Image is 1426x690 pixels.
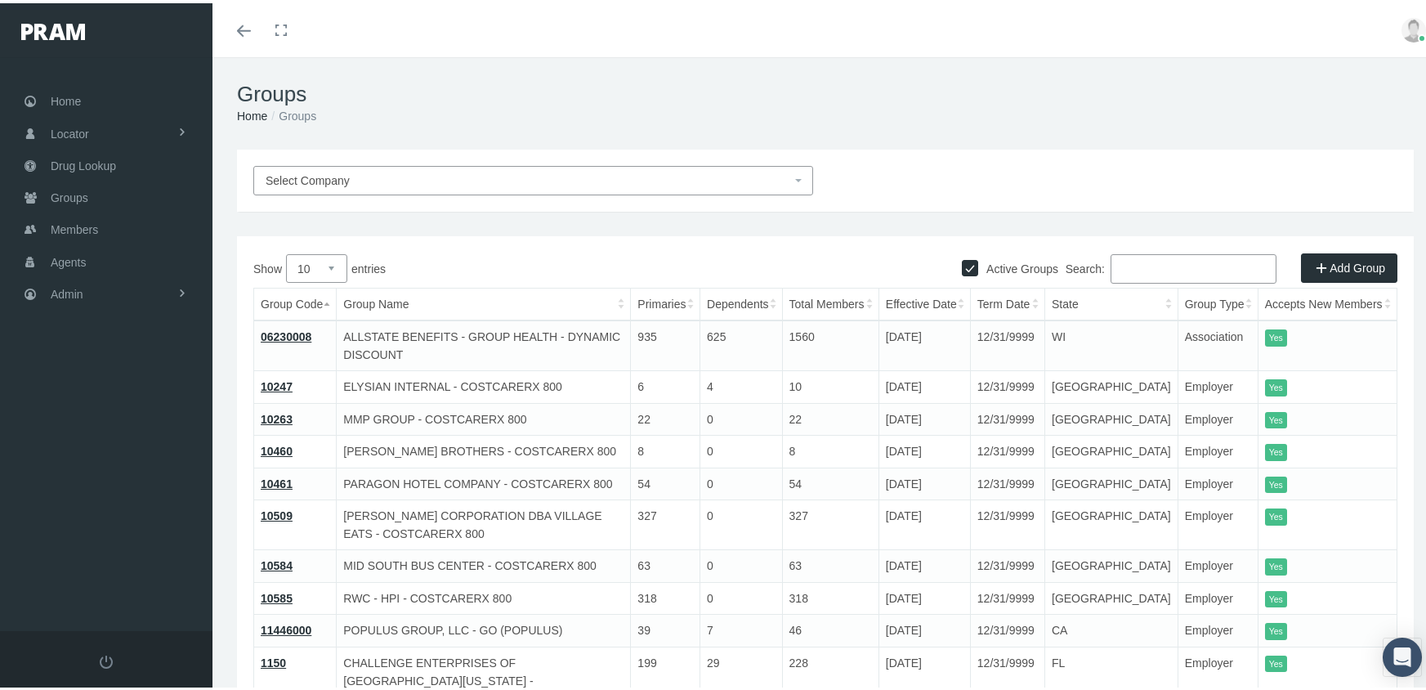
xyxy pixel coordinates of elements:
[237,106,267,119] a: Home
[337,612,631,644] td: POPULUS GROUP, LLC - GO (POPULUS)
[1045,400,1178,432] td: [GEOGRAPHIC_DATA]
[631,464,700,497] td: 54
[261,474,293,487] a: 10461
[978,257,1058,275] label: Active Groups
[1301,250,1397,280] a: Add Group
[700,400,783,432] td: 0
[1265,555,1287,572] itemstyle: Yes
[261,621,311,634] a: 11446000
[51,211,98,242] span: Members
[267,104,316,122] li: Groups
[261,327,311,340] a: 06230008
[1265,652,1287,670] itemstyle: Yes
[782,285,878,318] th: Total Members: activate to sort column ascending
[878,285,970,318] th: Effective Date: activate to sort column ascending
[631,612,700,644] td: 39
[970,547,1044,580] td: 12/31/9999
[782,317,878,368] td: 1560
[1178,432,1258,465] td: Employer
[700,464,783,497] td: 0
[337,317,631,368] td: ALLSTATE BENEFITS - GROUP HEALTH - DYNAMIC DISCOUNT
[1265,588,1287,605] itemstyle: Yes
[51,147,116,178] span: Drug Lookup
[1045,497,1178,547] td: [GEOGRAPHIC_DATA]
[878,547,970,580] td: [DATE]
[254,285,337,318] th: Group Code: activate to sort column descending
[1265,473,1287,491] itemstyle: Yes
[1265,441,1287,458] itemstyle: Yes
[21,20,85,37] img: PRAM_20_x_78.png
[1045,547,1178,580] td: [GEOGRAPHIC_DATA]
[1111,251,1276,280] input: Search:
[970,368,1044,401] td: 12/31/9999
[1383,634,1422,674] div: Open Intercom Messenger
[337,497,631,547] td: [PERSON_NAME] CORPORATION DBA VILLAGE EATS - COSTCARERX 800
[261,441,293,455] a: 10460
[1258,285,1397,318] th: Accepts New Members: activate to sort column ascending
[970,285,1044,318] th: Term Date: activate to sort column ascending
[1265,409,1287,426] itemstyle: Yes
[1265,505,1287,522] itemstyle: Yes
[631,579,700,612] td: 318
[337,285,631,318] th: Group Name: activate to sort column ascending
[970,579,1044,612] td: 12/31/9999
[51,244,87,275] span: Agents
[237,78,1414,104] h1: Groups
[337,547,631,580] td: MID SOUTH BUS CENTER - COSTCARERX 800
[782,368,878,401] td: 10
[1178,464,1258,497] td: Employer
[1265,376,1287,393] itemstyle: Yes
[878,464,970,497] td: [DATE]
[1045,579,1178,612] td: [GEOGRAPHIC_DATA]
[337,464,631,497] td: PARAGON HOTEL COMPANY - COSTCARERX 800
[337,400,631,432] td: MMP GROUP - COSTCARERX 800
[286,251,347,280] select: Showentries
[631,497,700,547] td: 327
[1178,547,1258,580] td: Employer
[878,579,970,612] td: [DATE]
[1045,368,1178,401] td: [GEOGRAPHIC_DATA]
[1066,251,1276,280] label: Search:
[700,285,783,318] th: Dependents: activate to sort column ascending
[261,653,286,666] a: 1150
[631,368,700,401] td: 6
[337,579,631,612] td: RWC - HPI - COSTCARERX 800
[700,368,783,401] td: 4
[878,432,970,465] td: [DATE]
[782,547,878,580] td: 63
[782,464,878,497] td: 54
[700,497,783,547] td: 0
[631,547,700,580] td: 63
[51,83,81,114] span: Home
[631,400,700,432] td: 22
[51,115,89,146] span: Locator
[1178,285,1258,318] th: Group Type: activate to sort column ascending
[1045,432,1178,465] td: [GEOGRAPHIC_DATA]
[1045,317,1178,368] td: WI
[970,400,1044,432] td: 12/31/9999
[1178,317,1258,368] td: Association
[1401,15,1426,39] img: user-placeholder.jpg
[261,589,293,602] a: 10585
[337,368,631,401] td: ELYSIAN INTERNAL - COSTCARERX 800
[970,432,1044,465] td: 12/31/9999
[782,579,878,612] td: 318
[51,276,83,307] span: Admin
[631,432,700,465] td: 8
[266,171,350,184] span: Select Company
[1265,620,1287,637] itemstyle: Yes
[1178,400,1258,432] td: Employer
[700,547,783,580] td: 0
[51,179,88,210] span: Groups
[1045,285,1178,318] th: State: activate to sort column ascending
[631,317,700,368] td: 935
[1178,579,1258,612] td: Employer
[1178,612,1258,644] td: Employer
[700,317,783,368] td: 625
[700,579,783,612] td: 0
[970,612,1044,644] td: 12/31/9999
[1178,368,1258,401] td: Employer
[782,612,878,644] td: 46
[700,432,783,465] td: 0
[878,612,970,644] td: [DATE]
